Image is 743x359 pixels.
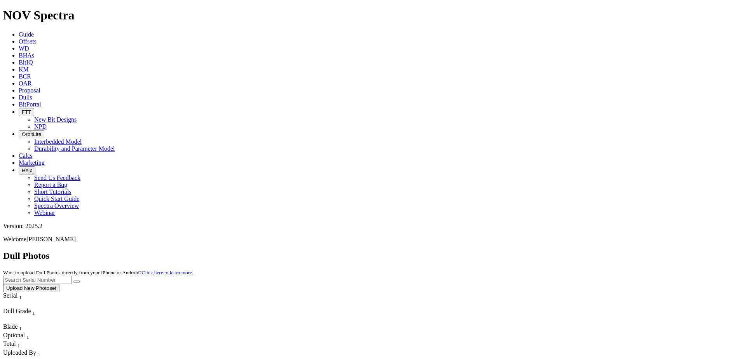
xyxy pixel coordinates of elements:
[34,138,82,145] a: Interbedded Model
[22,109,31,115] span: FTT
[3,349,36,356] span: Uploaded By
[22,131,41,137] span: OrbitLite
[33,310,35,316] sub: 1
[3,8,740,23] h1: NOV Spectra
[3,292,17,299] span: Serial
[19,59,33,66] a: BitIQ
[3,332,25,338] span: Optional
[38,352,40,357] sub: 1
[3,332,30,340] div: Sort None
[3,236,740,243] p: Welcome
[3,251,740,261] h2: Dull Photos
[26,332,29,338] span: Sort None
[3,340,16,347] span: Total
[34,123,47,130] a: NPD
[26,334,29,340] sub: 1
[34,145,115,152] a: Durability and Parameter Model
[3,308,58,316] div: Dull Grade Sort None
[3,316,58,323] div: Column Menu
[19,80,32,87] a: OAR
[19,295,22,300] sub: 1
[19,152,33,159] a: Calcs
[33,308,35,314] span: Sort None
[3,292,36,308] div: Sort None
[3,301,36,308] div: Column Menu
[19,130,44,138] button: OrbitLite
[3,223,740,230] div: Version: 2025.2
[34,209,55,216] a: Webinar
[3,340,30,349] div: Sort None
[19,45,29,52] a: WD
[19,101,41,108] a: BitPortal
[34,116,77,123] a: New Bit Designs
[38,349,40,356] span: Sort None
[19,323,22,330] span: Sort None
[19,94,32,101] a: Dulls
[19,292,22,299] span: Sort None
[34,188,72,195] a: Short Tutorials
[19,31,34,38] a: Guide
[3,292,36,301] div: Serial Sort None
[3,308,31,314] span: Dull Grade
[3,340,30,349] div: Total Sort None
[34,195,79,202] a: Quick Start Guide
[34,174,80,181] a: Send Us Feedback
[3,323,30,332] div: Sort None
[19,87,40,94] a: Proposal
[19,108,34,116] button: FTT
[3,284,59,292] button: Upload New Photoset
[3,323,30,332] div: Blade Sort None
[3,276,72,284] input: Search Serial Number
[142,270,194,275] a: Click here to learn more.
[19,73,31,80] a: BCR
[19,166,35,174] button: Help
[19,159,45,166] a: Marketing
[17,343,20,349] sub: 1
[19,66,29,73] a: KM
[3,270,193,275] small: Want to upload Dull Photos directly from your iPhone or Android?
[3,332,30,340] div: Optional Sort None
[3,308,58,323] div: Sort None
[17,340,20,347] span: Sort None
[3,349,76,358] div: Uploaded By Sort None
[19,38,37,45] a: Offsets
[19,326,22,331] sub: 1
[22,167,32,173] span: Help
[3,323,17,330] span: Blade
[26,236,76,242] span: [PERSON_NAME]
[34,181,67,188] a: Report a Bug
[34,202,79,209] a: Spectra Overview
[19,52,34,59] a: BHAs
